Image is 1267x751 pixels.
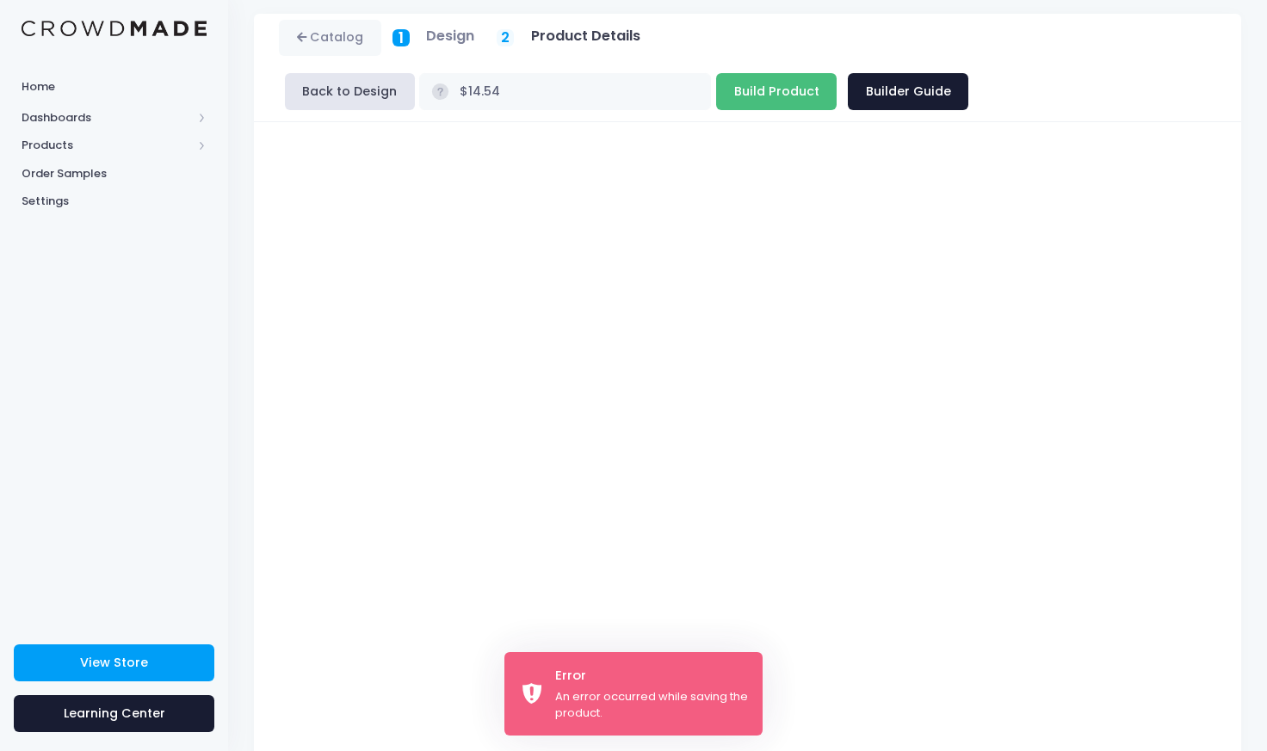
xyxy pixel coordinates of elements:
iframe: To enrich screen reader interactions, please activate Accessibility in Grammarly extension settings [279,145,1216,747]
button: Back to Design [285,73,415,110]
span: Learning Center [64,705,165,722]
span: Dashboards [22,109,192,126]
a: Catalog [279,20,381,57]
span: 1 [399,27,404,49]
div: Error [555,666,749,685]
img: Logo [22,21,207,37]
div: An error occurred while saving the product. [555,688,749,722]
span: 2 [501,28,510,48]
span: Home [22,78,207,95]
a: Builder Guide [848,73,968,110]
a: Learning Center [14,695,214,732]
span: Order Samples [22,165,207,182]
h5: Design [426,28,474,45]
input: Build Product [716,73,837,110]
span: Settings [22,193,207,210]
span: Products [22,137,192,154]
a: View Store [14,644,214,681]
span: View Store [80,654,148,671]
h5: Product Details [531,28,640,45]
